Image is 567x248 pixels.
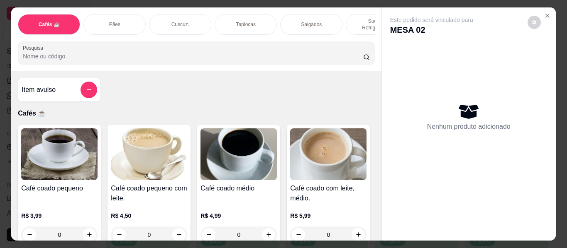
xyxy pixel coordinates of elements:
input: Pesquisa [23,52,363,60]
button: increase-product-quantity [172,228,186,241]
button: decrease-product-quantity [23,228,36,241]
img: product-image [21,128,98,180]
h4: Café coado pequeno com leite. [111,183,187,203]
h4: Café coado pequeno [21,183,98,193]
h4: Café coado médio [200,183,277,193]
p: Cuscuz. [171,21,189,28]
button: increase-product-quantity [352,228,365,241]
p: R$ 5,99 [290,212,367,220]
img: product-image [290,128,367,180]
button: decrease-product-quantity [202,228,215,241]
button: Close [541,9,554,22]
label: Pesquisa [23,44,46,51]
p: Cafés ☕ [18,108,374,118]
p: Cafés ☕ [39,21,60,28]
button: decrease-product-quantity [528,16,541,29]
p: Sucos e Refrigerantes [353,18,401,31]
button: decrease-product-quantity [292,228,305,241]
p: Este pedido será vinculado para [390,16,473,24]
h4: Café coado com leite, médio. [290,183,367,203]
img: product-image [200,128,277,180]
p: R$ 4,99 [200,212,277,220]
p: R$ 4,50 [111,212,187,220]
p: R$ 3,99 [21,212,98,220]
p: MESA 02 [390,24,473,36]
button: add-separate-item [81,82,97,98]
button: increase-product-quantity [262,228,275,241]
p: Nenhum produto adicionado [427,122,511,132]
h4: Item avulso [22,85,56,95]
button: increase-product-quantity [83,228,96,241]
img: product-image [111,128,187,180]
p: Pães [109,21,120,28]
p: Tapiocas [236,21,256,28]
p: Salgados [301,21,322,28]
button: decrease-product-quantity [112,228,126,241]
